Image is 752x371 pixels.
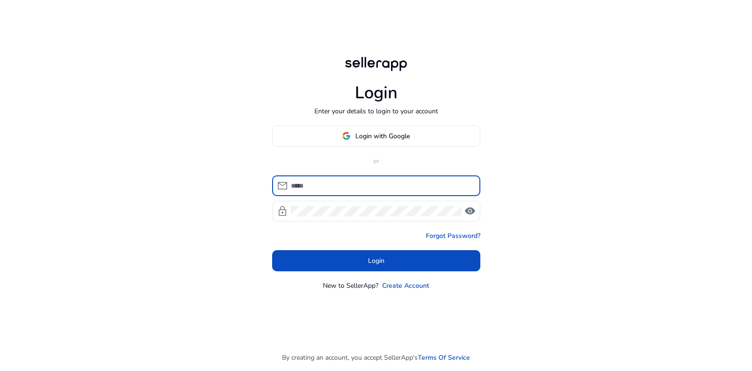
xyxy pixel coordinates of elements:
p: Enter your details to login to your account [314,106,438,116]
span: lock [277,205,288,217]
img: google-logo.svg [342,132,351,140]
a: Forgot Password? [426,231,480,241]
span: Login [368,256,384,266]
a: Create Account [382,281,429,291]
a: Terms Of Service [418,353,470,363]
span: mail [277,180,288,191]
h1: Login [355,83,398,103]
span: visibility [464,205,476,217]
button: Login with Google [272,126,480,147]
p: New to SellerApp? [323,281,378,291]
p: or [272,156,480,166]
span: Login with Google [355,131,410,141]
button: Login [272,250,480,271]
